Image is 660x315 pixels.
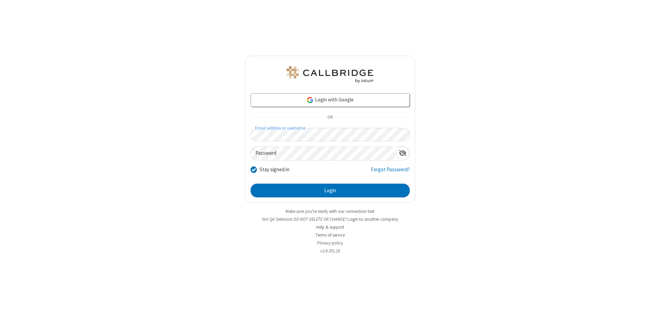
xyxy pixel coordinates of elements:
a: Terms of service [316,232,345,238]
div: Show password [396,147,409,160]
input: Password [251,147,396,160]
a: Login with Google [251,93,410,107]
a: Help & support [316,224,344,230]
button: Login [251,184,410,197]
a: Privacy policy [317,240,343,246]
img: google-icon.png [306,96,314,104]
button: Login to another company [348,216,398,222]
img: QA Selenium DO NOT DELETE OR CHANGE [285,66,375,83]
span: OR [324,113,335,122]
input: Email address or username [251,128,410,141]
li: v2.6.351.18 [245,248,415,254]
a: Forgot Password? [371,166,410,179]
a: Make sure you're ready with our connection test [286,208,374,214]
li: Not QA Selenium DO NOT DELETE OR CHANGE? [245,216,415,222]
label: Stay signed in [260,166,289,174]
